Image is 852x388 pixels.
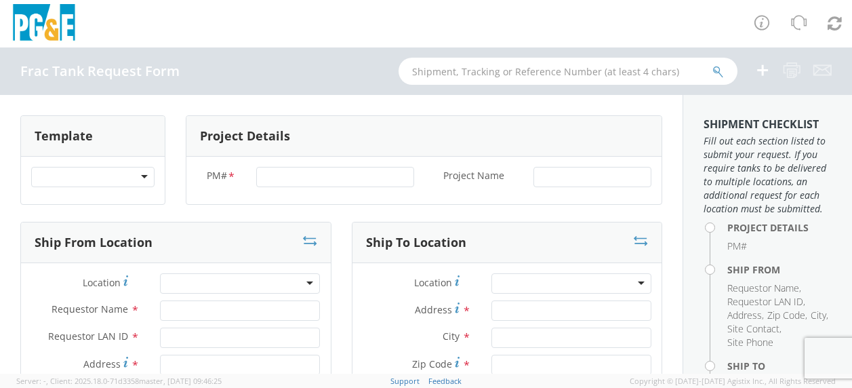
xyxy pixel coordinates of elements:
[16,376,48,386] span: Server: -
[366,236,466,250] h3: Ship To Location
[412,357,452,370] span: Zip Code
[630,376,836,387] span: Copyright © [DATE]-[DATE] Agistix Inc., All Rights Reserved
[50,376,222,386] span: Client: 2025.18.0-71d3358
[139,376,222,386] span: master, [DATE] 09:46:25
[704,134,832,216] span: Fill out each section listed to submit your request. If you require tanks to be delivered to mult...
[414,276,452,289] span: Location
[35,236,153,250] h3: Ship From Location
[48,330,128,343] span: Requestor LAN ID
[727,322,779,335] span: Site Contact
[727,239,747,252] span: PM#
[727,309,762,322] span: Address
[83,276,121,289] span: Location
[767,309,807,322] li: ,
[52,303,128,315] span: Requestor Name
[727,265,832,275] h4: Ship From
[727,361,832,371] h4: Ship To
[428,376,462,386] a: Feedback
[35,130,93,143] h3: Template
[727,322,782,336] li: ,
[10,4,78,44] img: pge-logo-06675f144f4cfa6a6814.png
[727,282,799,294] span: Requestor Name
[727,282,801,295] li: ,
[200,130,290,143] h3: Project Details
[727,222,832,233] h4: Project Details
[415,303,452,316] span: Address
[399,58,737,85] input: Shipment, Tracking or Reference Number (at least 4 chars)
[727,336,773,349] span: Site Phone
[727,295,803,308] span: Requestor LAN ID
[46,376,48,386] span: ,
[443,169,504,185] span: Project Name
[727,309,764,322] li: ,
[207,169,227,185] span: PM#
[443,330,460,343] span: City
[390,376,420,386] a: Support
[727,295,805,309] li: ,
[767,309,805,322] span: Zip Code
[704,119,832,131] h3: Shipment Checklist
[811,309,826,322] span: City
[83,357,121,370] span: Address
[20,64,180,79] h4: Frac Tank Request Form
[811,309,828,322] li: ,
